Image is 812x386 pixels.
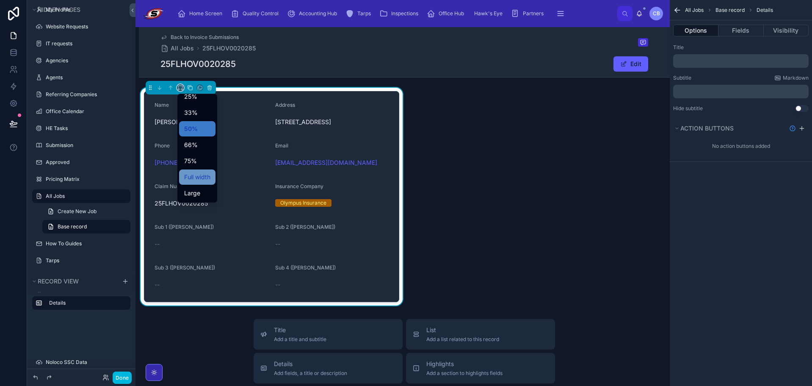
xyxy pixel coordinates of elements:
[243,10,279,17] span: Quality Control
[184,124,198,134] span: 50%
[299,10,337,17] span: Accounting Hub
[184,108,198,118] span: 33%
[508,6,550,21] a: Partners
[184,156,197,166] span: 75%
[470,6,508,21] a: Hawk's Eye
[523,10,544,17] span: Partners
[171,44,194,53] span: All Jobs
[391,10,418,17] span: Inspections
[424,6,470,21] a: Office Hub
[171,34,239,41] span: Back to Invoice Submissions
[653,10,660,17] span: CB
[184,140,198,150] span: 66%
[439,10,464,17] span: Office Hub
[377,6,424,21] a: Inspections
[171,4,617,23] div: scrollable content
[160,44,194,53] a: All Jobs
[184,188,200,198] span: Large
[613,56,648,72] button: Edit
[228,6,284,21] a: Quality Control
[284,6,343,21] a: Accounting Hub
[160,34,239,41] a: Back to Invoice Submissions
[202,44,256,53] a: 25FLHOV0020285
[357,10,371,17] span: Tarps
[184,172,210,182] span: Full width
[343,6,377,21] a: Tarps
[474,10,503,17] span: Hawk's Eye
[160,58,236,70] h1: 25FLHOV0020285
[142,7,165,20] img: App logo
[189,10,222,17] span: Home Screen
[184,92,197,102] span: 25%
[175,6,228,21] a: Home Screen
